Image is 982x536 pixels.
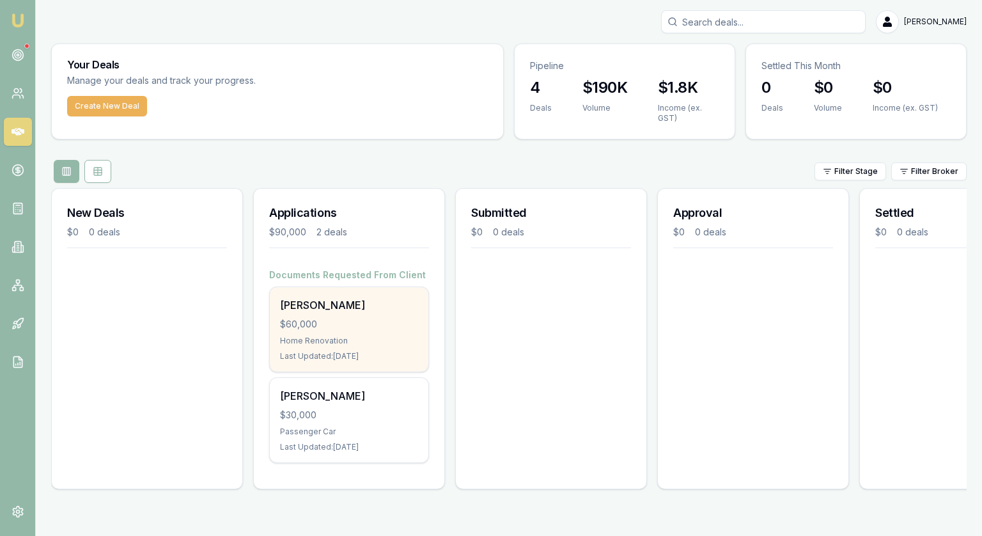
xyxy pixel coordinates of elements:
div: $30,000 [280,409,418,422]
p: Pipeline [530,59,719,72]
span: Filter Stage [834,166,878,177]
button: Create New Deal [67,96,147,116]
div: 0 deals [695,226,726,239]
h3: Your Deals [67,59,488,70]
input: Search deals [661,10,866,33]
p: Manage your deals and track your progress. [67,74,394,88]
span: Filter Broker [911,166,958,177]
h3: New Deals [67,204,227,222]
div: Passenger Car [280,427,418,437]
div: 2 deals [316,226,347,239]
h3: Submitted [471,204,631,222]
h3: Approval [673,204,833,222]
div: 0 deals [897,226,928,239]
div: $0 [471,226,483,239]
div: Income (ex. GST) [873,103,938,113]
p: Settled This Month [761,59,951,72]
div: $0 [67,226,79,239]
div: Deals [761,103,783,113]
h3: $190K [582,77,627,98]
div: Income (ex. GST) [658,103,719,123]
h3: $0 [873,77,938,98]
h3: 0 [761,77,783,98]
h3: 4 [530,77,552,98]
span: [PERSON_NAME] [904,17,967,27]
div: Volume [582,103,627,113]
div: $90,000 [269,226,306,239]
h4: Documents Requested From Client [269,269,429,281]
h3: $1.8K [658,77,719,98]
img: emu-icon-u.png [10,13,26,28]
div: [PERSON_NAME] [280,388,418,404]
div: [PERSON_NAME] [280,297,418,313]
div: $0 [875,226,887,239]
h3: $0 [814,77,842,98]
div: Volume [814,103,842,113]
div: Deals [530,103,552,113]
div: $60,000 [280,318,418,331]
div: Home Renovation [280,336,418,346]
div: 0 deals [493,226,524,239]
h3: Applications [269,204,429,222]
button: Filter Stage [814,162,886,180]
button: Filter Broker [891,162,967,180]
div: Last Updated: [DATE] [280,351,418,361]
div: 0 deals [89,226,120,239]
div: $0 [673,226,685,239]
div: Last Updated: [DATE] [280,442,418,452]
